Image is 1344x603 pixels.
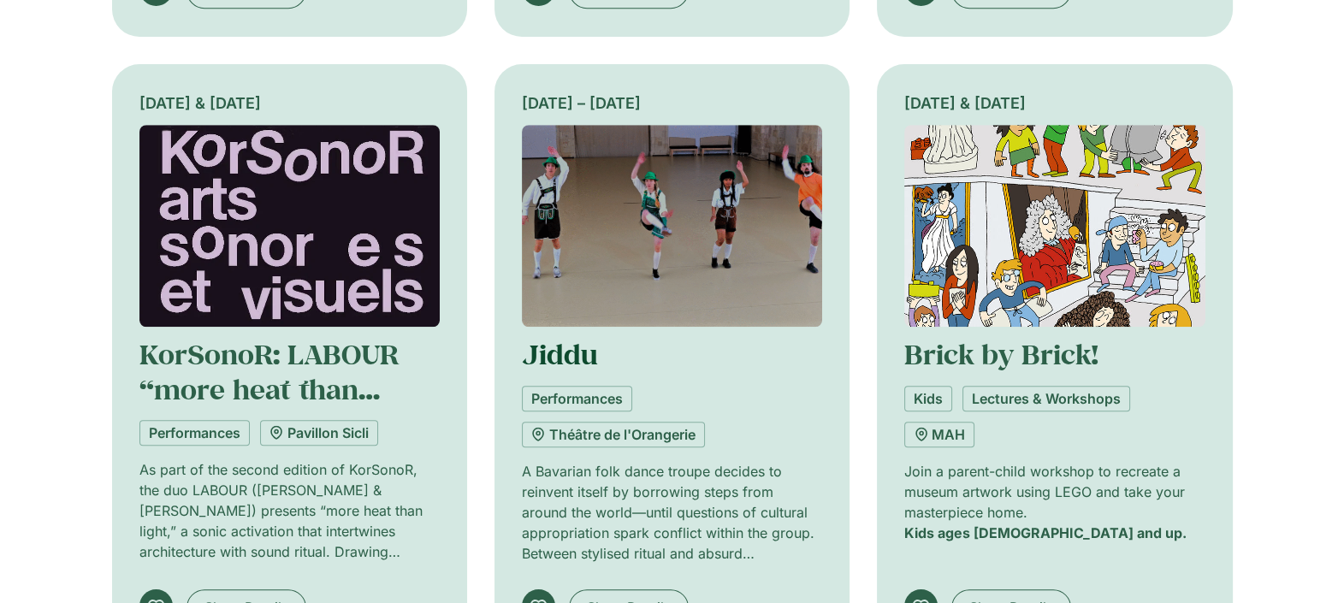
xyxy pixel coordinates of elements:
strong: Kids ages [DEMOGRAPHIC_DATA] and up. [904,524,1187,541]
p: As part of the second edition of KorSonoR, the duo LABOUR ([PERSON_NAME] & [PERSON_NAME]) present... [139,459,440,562]
a: MAH [904,422,974,447]
div: [DATE] & [DATE] [904,92,1205,115]
a: KorSonoR: LABOUR “more heat than light” [139,336,399,441]
a: Performances [139,420,250,446]
div: [DATE] – [DATE] [522,92,822,115]
a: Kids [904,386,952,411]
a: Pavillon Sicli [260,420,378,446]
img: Coolturalia - À vos briques! [904,125,1205,327]
p: A Bavarian folk dance troupe decides to reinvent itself by borrowing steps from around the world—... [522,461,822,564]
img: Coolturalia - KorSonoR, Préambule I, Fondation Pavillon Sicli [139,125,440,327]
a: Jiddu [522,336,598,372]
a: Lectures & Workshops [962,386,1130,411]
a: Performances [522,386,632,411]
p: Join a parent-child workshop to recreate a museum artwork using LEGO and take your masterpiece home. [904,461,1205,523]
a: Brick by Brick! [904,336,1098,372]
div: [DATE] & [DATE] [139,92,440,115]
a: Théâtre de l'Orangerie [522,422,705,447]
